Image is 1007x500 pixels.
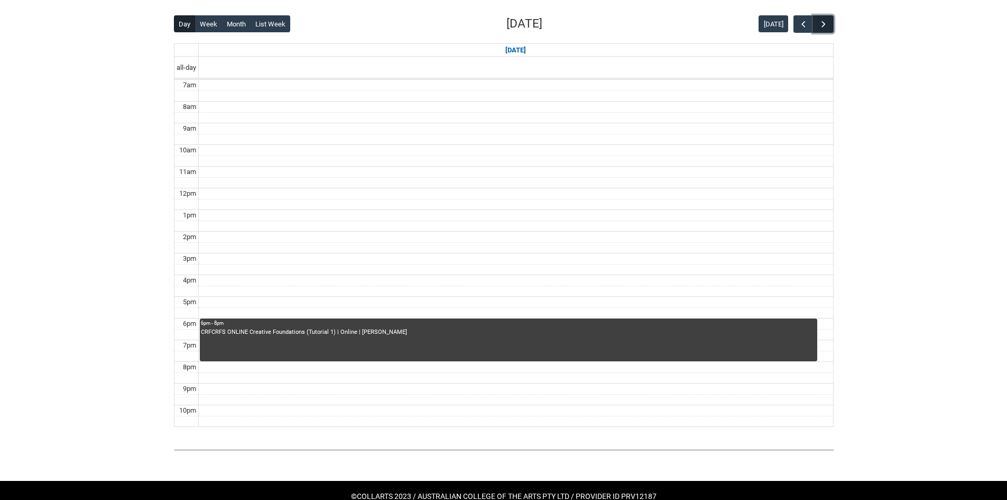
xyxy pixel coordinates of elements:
div: 5pm [181,297,198,307]
div: 1pm [181,210,198,221]
div: CRFCRFS ONLINE Creative Foundations (Tutorial 1) | Online | [PERSON_NAME] [201,328,816,337]
div: 8am [181,102,198,112]
button: Month [221,15,251,32]
a: [DATE] [503,44,528,57]
div: 12pm [177,188,198,199]
div: 2pm [181,232,198,242]
div: 7pm [181,340,198,351]
button: Day [174,15,196,32]
div: 3pm [181,253,198,264]
div: 11am [177,167,198,177]
div: 6pm - 8pm [201,320,816,327]
div: 9pm [181,384,198,394]
button: [DATE] [759,15,788,32]
button: List Week [250,15,290,32]
button: Week [195,15,222,32]
div: 10pm [177,405,198,416]
span: all-day [174,62,198,73]
div: 6pm [181,319,198,329]
h2: [DATE] [506,15,542,33]
div: 4pm [181,275,198,286]
div: 9am [181,123,198,134]
img: REDU_GREY_LINE [174,444,834,455]
div: 8pm [181,362,198,372]
div: 10am [177,145,198,156]
button: Next Day [813,15,833,33]
button: Previous Day [793,15,814,33]
div: 7am [181,80,198,90]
